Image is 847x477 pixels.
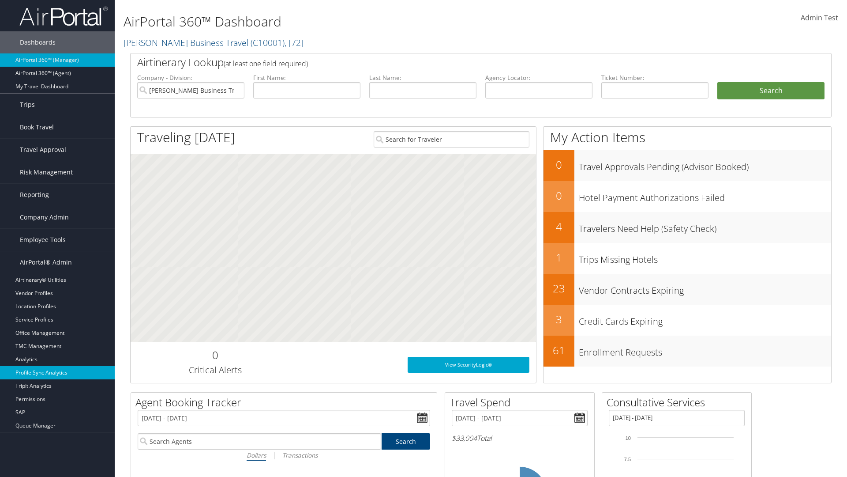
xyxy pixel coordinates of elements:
[543,243,831,274] a: 1Trips Missing Hotels
[579,156,831,173] h3: Travel Approvals Pending (Advisor Booked)
[717,82,825,100] button: Search
[285,37,304,49] span: , [ 72 ]
[543,150,831,181] a: 0Travel Approvals Pending (Advisor Booked)
[543,128,831,147] h1: My Action Items
[579,218,831,235] h3: Travelers Need Help (Safety Check)
[224,59,308,68] span: (at least one field required)
[543,188,574,203] h2: 0
[137,348,293,363] h2: 0
[137,73,244,82] label: Company - Division:
[543,305,831,336] a: 3Credit Cards Expiring
[20,139,66,161] span: Travel Approval
[20,251,72,273] span: AirPortal® Admin
[626,435,631,441] tspan: 10
[579,342,831,359] h3: Enrollment Requests
[247,451,266,459] i: Dollars
[450,395,594,410] h2: Travel Spend
[543,343,574,358] h2: 61
[20,206,69,228] span: Company Admin
[452,433,477,443] span: $33,004
[138,433,381,450] input: Search Agents
[543,336,831,367] a: 61Enrollment Requests
[543,157,574,172] h2: 0
[408,357,529,373] a: View SecurityLogic®
[543,281,574,296] h2: 23
[20,229,66,251] span: Employee Tools
[543,312,574,327] h2: 3
[543,181,831,212] a: 0Hotel Payment Authorizations Failed
[801,13,838,23] span: Admin Test
[135,395,437,410] h2: Agent Booking Tracker
[20,94,35,116] span: Trips
[624,457,631,462] tspan: 7.5
[579,311,831,328] h3: Credit Cards Expiring
[374,131,529,148] input: Search for Traveler
[369,73,476,82] label: Last Name:
[137,364,293,376] h3: Critical Alerts
[543,212,831,243] a: 4Travelers Need Help (Safety Check)
[579,280,831,297] h3: Vendor Contracts Expiring
[20,184,49,206] span: Reporting
[579,187,831,204] h3: Hotel Payment Authorizations Failed
[137,128,235,147] h1: Traveling [DATE]
[543,274,831,305] a: 23Vendor Contracts Expiring
[801,4,838,32] a: Admin Test
[543,250,574,265] h2: 1
[382,433,431,450] a: Search
[601,73,708,82] label: Ticket Number:
[282,451,318,459] i: Transactions
[251,37,285,49] span: ( C10001 )
[138,450,430,461] div: |
[124,37,304,49] a: [PERSON_NAME] Business Travel
[20,31,56,53] span: Dashboards
[137,55,766,70] h2: Airtinerary Lookup
[452,433,588,443] h6: Total
[485,73,592,82] label: Agency Locator:
[124,12,600,31] h1: AirPortal 360™ Dashboard
[19,6,108,26] img: airportal-logo.png
[253,73,360,82] label: First Name:
[607,395,751,410] h2: Consultative Services
[20,161,73,183] span: Risk Management
[543,219,574,234] h2: 4
[579,249,831,266] h3: Trips Missing Hotels
[20,116,54,138] span: Book Travel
